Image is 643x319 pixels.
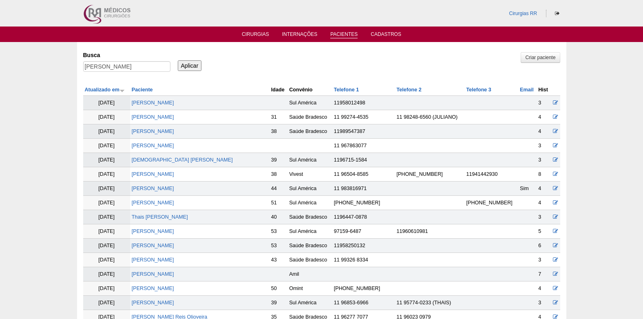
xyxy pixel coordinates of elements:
td: 11 983816971 [332,182,395,196]
td: Amil [287,267,332,281]
td: 6 [537,239,550,253]
td: 51 [270,196,287,210]
td: Vivest [287,167,332,182]
td: [DATE] [83,153,130,167]
a: Cadastros [371,31,401,40]
td: Sim [518,182,537,196]
a: Thais [PERSON_NAME] [132,214,188,220]
td: Saúde Bradesco [287,124,332,139]
i: Sair [555,11,559,16]
a: [PERSON_NAME] [132,300,174,306]
td: [DATE] [83,210,130,224]
th: Hist [537,84,550,96]
a: [PERSON_NAME] [132,243,174,248]
a: Criar paciente [521,52,560,63]
td: 39 [270,296,287,310]
td: [DATE] [83,239,130,253]
th: Convênio [287,84,332,96]
td: Sul América [287,196,332,210]
td: [DATE] [83,96,130,110]
td: 11960610981 [395,224,464,239]
a: [PERSON_NAME] [132,143,174,148]
td: [DATE] [83,139,130,153]
a: [PERSON_NAME] [132,286,174,291]
td: Sul América [287,182,332,196]
td: 4 [537,110,550,124]
td: [DATE] [83,110,130,124]
td: [DATE] [83,124,130,139]
td: 4 [537,281,550,296]
a: Pacientes [330,31,358,38]
td: Saúde Bradesco [287,110,332,124]
td: Omint [287,281,332,296]
td: 11 95774-0233 (THAIS) [395,296,464,310]
a: [PERSON_NAME] [132,186,174,191]
a: [DEMOGRAPHIC_DATA] [PERSON_NAME] [132,157,233,163]
td: [PHONE_NUMBER] [332,281,395,296]
a: [PERSON_NAME] [132,100,174,106]
th: Idade [270,84,287,96]
td: 11958250132 [332,239,395,253]
td: [DATE] [83,267,130,281]
td: [DATE] [83,224,130,239]
a: [PERSON_NAME] [132,228,174,234]
a: [PERSON_NAME] [132,128,174,134]
input: Aplicar [178,60,202,71]
td: 11 96853-6966 [332,296,395,310]
td: 40 [270,210,287,224]
td: Saúde Bradesco [287,253,332,267]
td: 11 98248-6560 (JULIANO) [395,110,464,124]
td: [DATE] [83,167,130,182]
td: 11 99274-4535 [332,110,395,124]
td: [PHONE_NUMBER] [395,167,464,182]
td: [PHONE_NUMBER] [332,196,395,210]
td: 3 [537,296,550,310]
td: Sul América [287,96,332,110]
td: Saúde Bradesco [287,239,332,253]
td: 11 99326 8334 [332,253,395,267]
td: Saúde Bradesco [287,210,332,224]
a: Cirurgias RR [509,11,537,16]
td: [DATE] [83,296,130,310]
td: 43 [270,253,287,267]
a: Email [520,87,534,93]
td: 4 [537,182,550,196]
td: Sul América [287,153,332,167]
td: 1196715-1584 [332,153,395,167]
td: 11941442930 [465,167,519,182]
td: [DATE] [83,196,130,210]
td: [DATE] [83,182,130,196]
td: 53 [270,239,287,253]
a: Paciente [132,87,153,93]
td: 31 [270,110,287,124]
td: 4 [537,124,550,139]
td: 5 [537,224,550,239]
td: 3 [537,153,550,167]
a: Telefone 1 [334,87,359,93]
td: 44 [270,182,287,196]
td: 3 [537,139,550,153]
img: ordem crescente [119,88,125,93]
td: 53 [270,224,287,239]
a: [PERSON_NAME] [132,171,174,177]
a: [PERSON_NAME] [132,257,174,263]
td: 39 [270,153,287,167]
td: 3 [537,96,550,110]
label: Busca [83,51,170,59]
a: [PERSON_NAME] [132,200,174,206]
td: 3 [537,210,550,224]
td: 97159-6487 [332,224,395,239]
td: 38 [270,124,287,139]
td: 11 967863077 [332,139,395,153]
a: Cirurgias [242,31,269,40]
td: 38 [270,167,287,182]
td: 11989547387 [332,124,395,139]
a: [PERSON_NAME] [132,114,174,120]
td: 11958012498 [332,96,395,110]
td: 50 [270,281,287,296]
td: 4 [537,196,550,210]
a: Atualizado em [85,87,125,93]
td: 7 [537,267,550,281]
a: Telefone 3 [466,87,491,93]
td: [PHONE_NUMBER] [465,196,519,210]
